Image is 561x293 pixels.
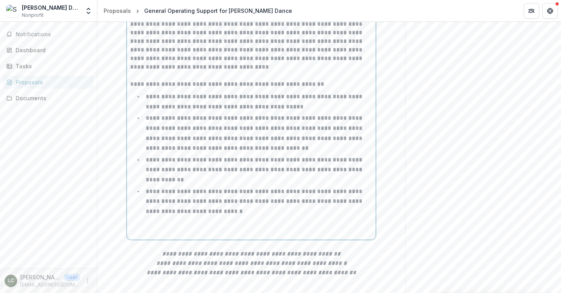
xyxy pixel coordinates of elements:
div: Dashboard [16,46,88,54]
a: Dashboard [3,44,94,57]
button: More [83,276,92,286]
button: Get Help [542,3,558,19]
button: Notifications [3,28,94,41]
p: [EMAIL_ADDRESS][DOMAIN_NAME] [20,281,80,288]
a: Tasks [3,60,94,73]
div: Lauren Churilla [8,278,14,283]
div: Proposals [104,7,131,15]
div: General Operating Support for [PERSON_NAME] Dance [144,7,292,15]
button: Open entity switcher [83,3,94,19]
nav: breadcrumb [101,5,295,16]
button: Partners [524,3,539,19]
a: Documents [3,92,94,105]
span: Nonprofit [22,12,44,19]
div: Proposals [16,78,88,86]
p: [PERSON_NAME] [20,273,61,281]
div: Tasks [16,62,88,70]
div: [PERSON_NAME] Dance [22,4,80,12]
span: Notifications [16,31,91,38]
img: Shana Simmons Dance [6,5,19,17]
a: Proposals [101,5,134,16]
p: User [64,274,80,281]
div: Documents [16,94,88,102]
a: Proposals [3,76,94,89]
